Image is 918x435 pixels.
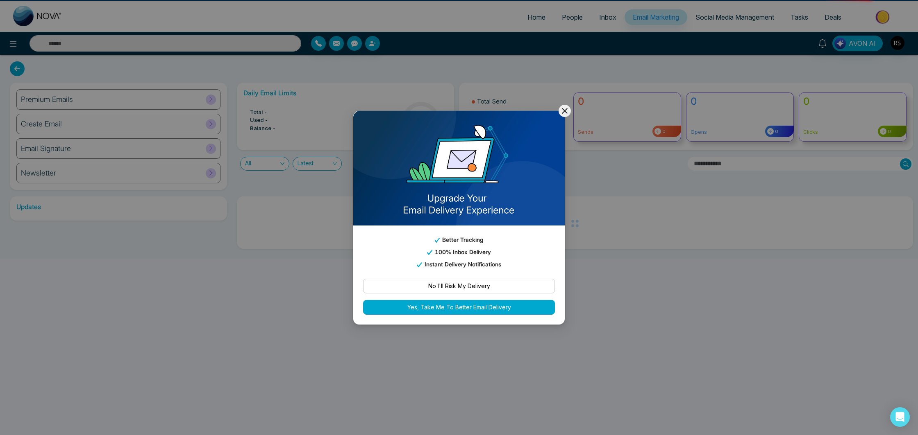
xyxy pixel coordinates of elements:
img: email_template_bg.png [353,111,565,225]
img: tick_email_template.svg [417,262,422,267]
button: No I'll Risk My Delivery [363,278,555,293]
p: 100% Inbox Delivery [363,247,555,256]
img: tick_email_template.svg [427,250,432,255]
p: Instant Delivery Notifications [363,259,555,268]
button: Yes, Take Me To Better Email Delivery [363,300,555,314]
div: Open Intercom Messenger [890,407,910,427]
img: tick_email_template.svg [435,238,440,242]
p: Better Tracking [363,235,555,244]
